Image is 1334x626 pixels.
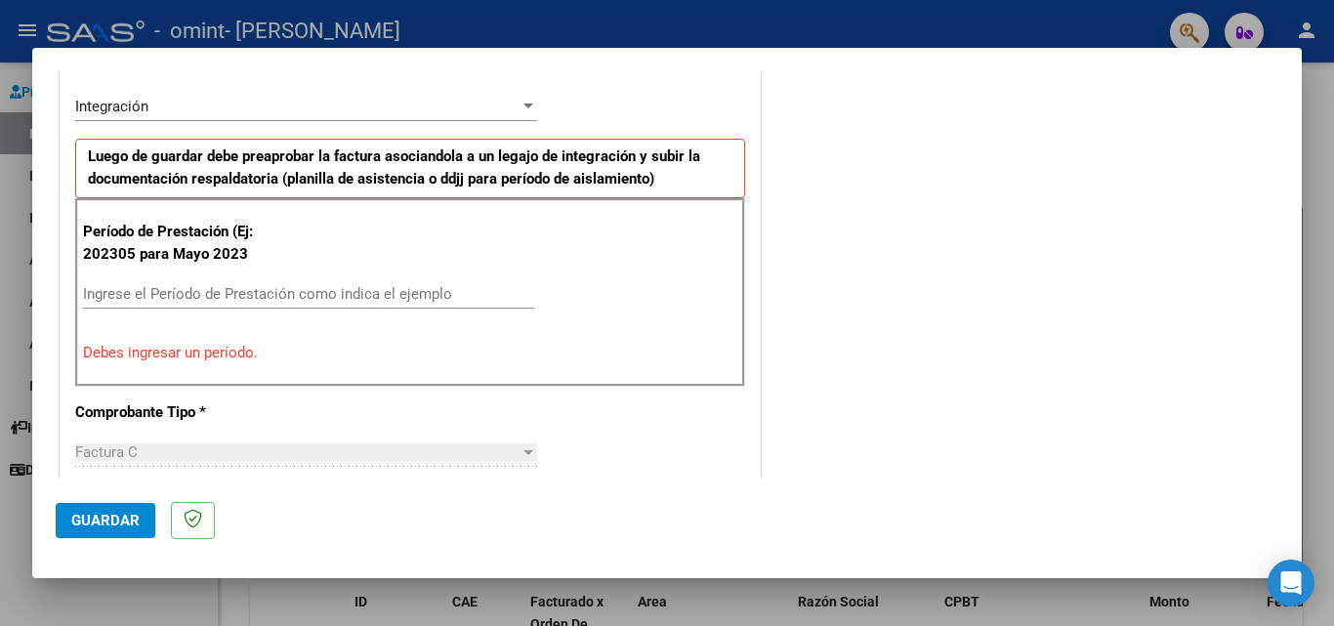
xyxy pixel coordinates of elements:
[83,342,737,364] p: Debes ingresar un período.
[75,401,276,424] p: Comprobante Tipo *
[75,98,148,115] span: Integración
[83,221,279,265] p: Período de Prestación (Ej: 202305 para Mayo 2023
[75,443,138,461] span: Factura C
[56,503,155,538] button: Guardar
[88,147,700,188] strong: Luego de guardar debe preaprobar la factura asociandola a un legajo de integración y subir la doc...
[71,512,140,529] span: Guardar
[1268,560,1314,606] div: Open Intercom Messenger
